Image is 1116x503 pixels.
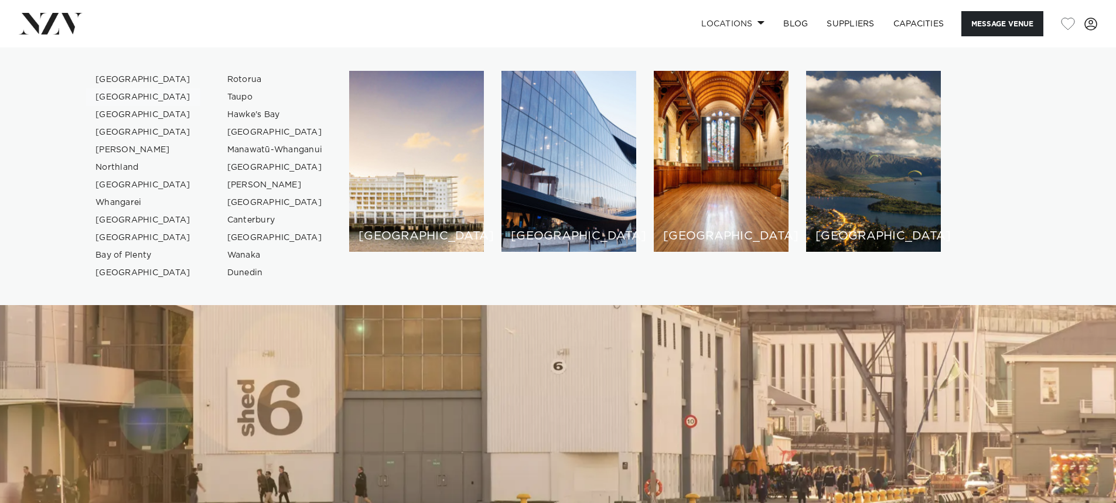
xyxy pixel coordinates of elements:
a: [GEOGRAPHIC_DATA] [86,71,200,88]
a: BLOG [774,11,817,36]
img: nzv-logo.png [19,13,83,34]
a: Locations [692,11,774,36]
a: Capacities [884,11,954,36]
a: Northland [86,159,200,176]
a: Canterbury [218,211,332,229]
a: [PERSON_NAME] [86,141,200,159]
a: Christchurch venues [GEOGRAPHIC_DATA] [654,71,789,252]
a: Bay of Plenty [86,247,200,264]
h6: [GEOGRAPHIC_DATA] [815,230,931,242]
a: [GEOGRAPHIC_DATA] [218,159,332,176]
a: Whangarei [86,194,200,211]
a: [GEOGRAPHIC_DATA] [218,194,332,211]
a: Rotorua [218,71,332,88]
a: [GEOGRAPHIC_DATA] [218,124,332,141]
a: Wellington venues [GEOGRAPHIC_DATA] [501,71,636,252]
a: Manawatū-Whanganui [218,141,332,159]
a: [GEOGRAPHIC_DATA] [86,176,200,194]
a: [GEOGRAPHIC_DATA] [86,88,200,106]
a: Auckland venues [GEOGRAPHIC_DATA] [349,71,484,252]
a: Wanaka [218,247,332,264]
a: [GEOGRAPHIC_DATA] [86,229,200,247]
a: Hawke's Bay [218,106,332,124]
a: Taupo [218,88,332,106]
a: [PERSON_NAME] [218,176,332,194]
a: Queenstown venues [GEOGRAPHIC_DATA] [806,71,941,252]
a: [GEOGRAPHIC_DATA] [86,106,200,124]
h6: [GEOGRAPHIC_DATA] [359,230,475,242]
a: [GEOGRAPHIC_DATA] [218,229,332,247]
a: [GEOGRAPHIC_DATA] [86,264,200,282]
a: [GEOGRAPHIC_DATA] [86,124,200,141]
h6: [GEOGRAPHIC_DATA] [511,230,627,242]
a: [GEOGRAPHIC_DATA] [86,211,200,229]
h6: [GEOGRAPHIC_DATA] [663,230,779,242]
button: Message Venue [961,11,1043,36]
a: Dunedin [218,264,332,282]
a: SUPPLIERS [817,11,883,36]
